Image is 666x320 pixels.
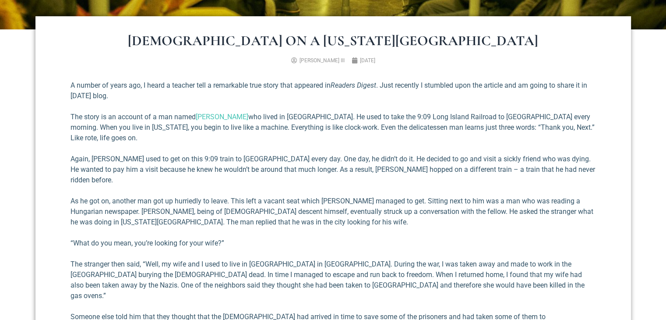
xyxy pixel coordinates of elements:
p: As he got on, another man got up hurriedly to leave. This left a vacant seat which [PERSON_NAME] ... [70,196,596,228]
p: Again, [PERSON_NAME] used to get on this 9:09 train to [GEOGRAPHIC_DATA] every day. One day, he d... [70,154,596,185]
a: [DATE] [352,57,375,64]
p: The story is an account of a man named who lived in [GEOGRAPHIC_DATA]. He used to take the 9:09 L... [70,112,596,143]
a: [PERSON_NAME] [196,113,248,121]
span: [PERSON_NAME] III [300,57,345,64]
time: [DATE] [360,57,375,64]
h1: [DEMOGRAPHIC_DATA] on a [US_STATE][GEOGRAPHIC_DATA] [70,34,596,48]
em: Readers Digest [331,81,376,89]
p: The stranger then said, “Well, my wife and I used to live in [GEOGRAPHIC_DATA] in [GEOGRAPHIC_DAT... [70,259,596,301]
p: A number of years ago, I heard a teacher tell a remarkable true story that appeared in . Just rec... [70,80,596,101]
p: “What do you mean, you’re looking for your wife?” [70,238,596,249]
